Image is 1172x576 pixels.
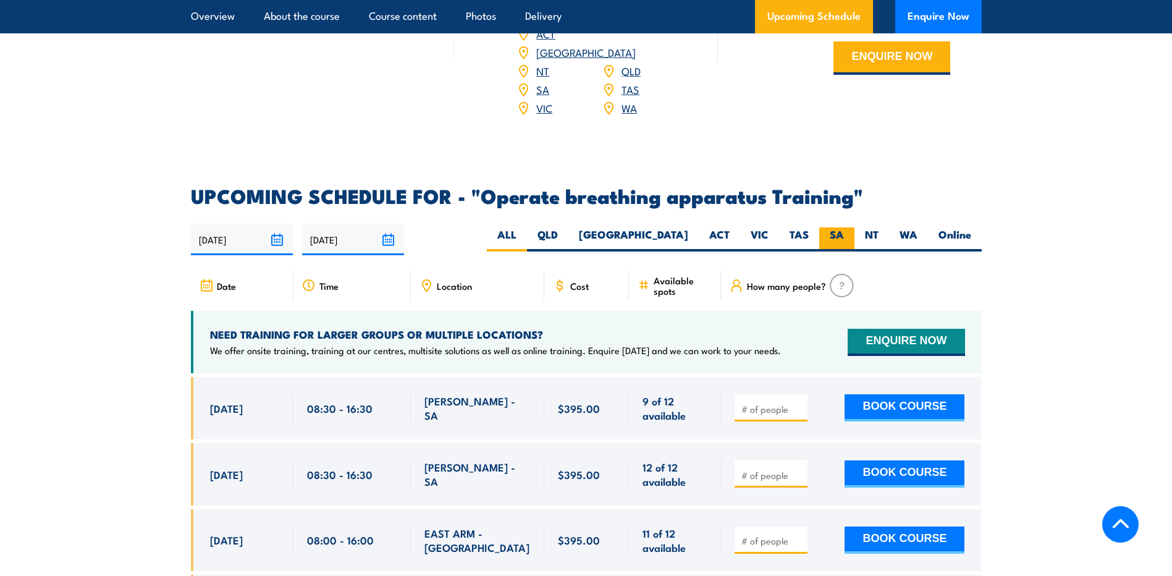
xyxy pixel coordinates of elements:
[845,394,964,421] button: BOOK COURSE
[536,82,549,96] a: SA
[558,467,600,481] span: $395.00
[643,394,707,423] span: 9 of 12 available
[643,460,707,489] span: 12 of 12 available
[741,469,803,481] input: # of people
[210,401,243,415] span: [DATE]
[845,460,964,488] button: BOOK COURSE
[848,329,964,356] button: ENQUIRE NOW
[191,224,293,255] input: From date
[302,224,404,255] input: To date
[307,401,373,415] span: 08:30 - 16:30
[527,227,568,252] label: QLD
[536,100,552,115] a: VIC
[210,467,243,481] span: [DATE]
[437,281,472,291] span: Location
[741,535,803,547] input: # of people
[424,394,531,423] span: [PERSON_NAME] - SA
[779,227,819,252] label: TAS
[928,227,982,252] label: Online
[191,187,982,204] h2: UPCOMING SCHEDULE FOR - "Operate breathing apparatus Training"
[570,281,589,291] span: Cost
[558,533,600,547] span: $395.00
[819,227,854,252] label: SA
[307,533,374,547] span: 08:00 - 16:00
[845,527,964,554] button: BOOK COURSE
[833,41,950,75] button: ENQUIRE NOW
[643,526,707,555] span: 11 of 12 available
[217,281,236,291] span: Date
[558,401,600,415] span: $395.00
[622,82,639,96] a: TAS
[319,281,339,291] span: Time
[622,100,637,115] a: WA
[854,227,889,252] label: NT
[740,227,779,252] label: VIC
[210,533,243,547] span: [DATE]
[536,26,555,41] a: ACT
[536,63,549,78] a: NT
[424,460,531,489] span: [PERSON_NAME] - SA
[747,281,826,291] span: How many people?
[741,403,803,415] input: # of people
[654,275,712,296] span: Available spots
[487,227,527,252] label: ALL
[699,227,740,252] label: ACT
[622,63,641,78] a: QLD
[307,467,373,481] span: 08:30 - 16:30
[889,227,928,252] label: WA
[568,227,699,252] label: [GEOGRAPHIC_DATA]
[210,344,781,357] p: We offer onsite training, training at our centres, multisite solutions as well as online training...
[536,44,636,59] a: [GEOGRAPHIC_DATA]
[424,526,531,555] span: EAST ARM - [GEOGRAPHIC_DATA]
[210,328,781,341] h4: NEED TRAINING FOR LARGER GROUPS OR MULTIPLE LOCATIONS?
